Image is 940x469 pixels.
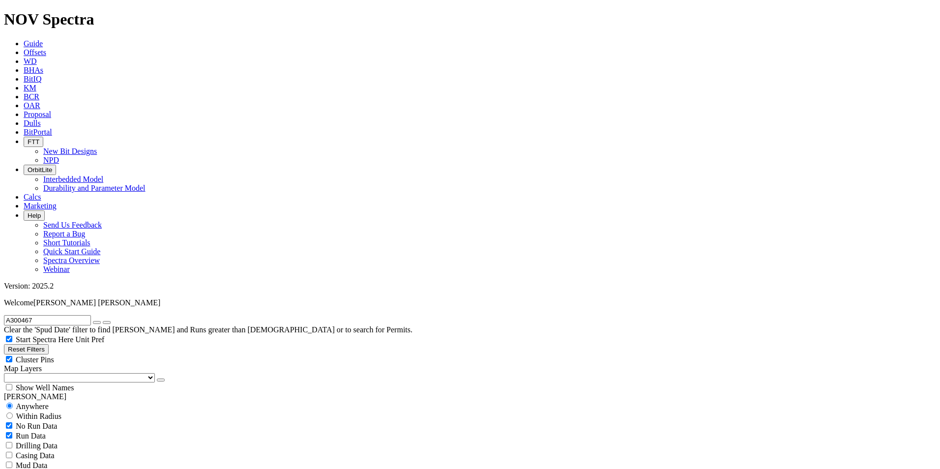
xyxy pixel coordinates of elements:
span: Within Radius [16,412,61,420]
a: BCR [24,92,39,101]
div: [PERSON_NAME] [4,392,936,401]
span: OrbitLite [28,166,52,174]
a: Guide [24,39,43,48]
span: Clear the 'Spud Date' filter to find [PERSON_NAME] and Runs greater than [DEMOGRAPHIC_DATA] or to... [4,325,412,334]
p: Welcome [4,298,936,307]
span: Anywhere [16,402,49,410]
a: Durability and Parameter Model [43,184,146,192]
span: Start Spectra Here [16,335,73,344]
span: [PERSON_NAME] [PERSON_NAME] [33,298,160,307]
span: Cluster Pins [16,355,54,364]
div: Version: 2025.2 [4,282,936,291]
span: Show Well Names [16,383,74,392]
span: Casing Data [16,451,55,460]
a: Marketing [24,202,57,210]
button: OrbitLite [24,165,56,175]
a: Proposal [24,110,51,118]
a: Short Tutorials [43,238,90,247]
a: WD [24,57,37,65]
a: Report a Bug [43,230,85,238]
a: OAR [24,101,40,110]
span: Map Layers [4,364,42,373]
input: Start Spectra Here [6,336,12,342]
a: NPD [43,156,59,164]
span: Unit Pref [75,335,104,344]
a: Offsets [24,48,46,57]
a: Spectra Overview [43,256,100,264]
a: BHAs [24,66,43,74]
input: Search [4,315,91,325]
span: Drilling Data [16,441,58,450]
a: New Bit Designs [43,147,97,155]
a: Dulls [24,119,41,127]
a: Interbedded Model [43,175,103,183]
a: BitPortal [24,128,52,136]
a: Webinar [43,265,70,273]
button: FTT [24,137,43,147]
h1: NOV Spectra [4,10,936,29]
button: Reset Filters [4,344,49,354]
span: No Run Data [16,422,57,430]
a: BitIQ [24,75,41,83]
a: Calcs [24,193,41,201]
span: Help [28,212,41,219]
a: Send Us Feedback [43,221,102,229]
button: Help [24,210,45,221]
span: Run Data [16,432,46,440]
a: Quick Start Guide [43,247,100,256]
a: KM [24,84,36,92]
span: FTT [28,138,39,146]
